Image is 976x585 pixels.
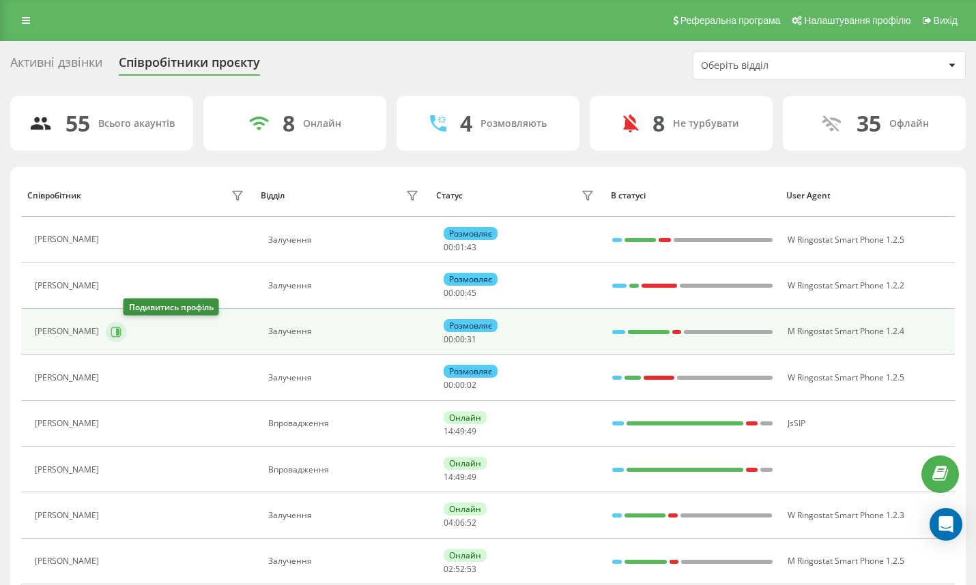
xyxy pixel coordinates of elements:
[444,319,498,332] div: Розмовляє
[467,241,476,253] span: 43
[467,287,476,299] span: 45
[455,517,465,528] span: 06
[444,425,453,437] span: 14
[268,327,422,336] div: Залучення
[444,288,476,298] div: : :
[444,335,476,344] div: : :
[444,379,453,391] span: 00
[35,373,102,382] div: [PERSON_NAME]
[467,563,476,575] span: 53
[268,281,422,290] div: Залучення
[444,563,453,575] span: 02
[444,471,453,483] span: 14
[788,234,904,245] span: W Ringostat Smart Phone 1.2.5
[460,110,472,136] div: 4
[857,110,881,136] div: 35
[268,419,422,428] div: Впровадження
[444,517,453,528] span: 04
[611,191,773,200] div: В статусі
[10,55,102,76] div: Активні дзвінки
[35,281,102,290] div: [PERSON_NAME]
[444,457,487,470] div: Онлайн
[268,373,422,382] div: Залучення
[444,273,498,286] div: Розмовляє
[467,425,476,437] span: 49
[444,427,476,436] div: : :
[444,333,453,345] span: 00
[786,191,949,200] div: User Agent
[467,471,476,483] span: 49
[467,517,476,528] span: 52
[35,419,102,428] div: [PERSON_NAME]
[444,411,487,424] div: Онлайн
[444,549,487,562] div: Онлайн
[444,287,453,299] span: 00
[788,417,805,429] span: JsSIP
[35,511,102,520] div: [PERSON_NAME]
[268,235,422,245] div: Залучення
[444,365,498,378] div: Розмовляє
[436,191,463,200] div: Статус
[119,55,260,76] div: Співробітники проєкту
[268,465,422,475] div: Впровадження
[804,15,910,26] span: Налаштування профілю
[480,118,547,130] div: Розмовляють
[66,110,90,136] div: 55
[455,563,465,575] span: 52
[455,471,465,483] span: 49
[35,235,102,244] div: [PERSON_NAME]
[788,555,904,567] span: M Ringostat Smart Phone 1.2.5
[261,191,285,200] div: Відділ
[124,299,219,316] div: Подивитись профіль
[680,15,781,26] span: Реферальна програма
[444,380,476,390] div: : :
[788,325,904,337] span: M Ringostat Smart Phone 1.2.4
[283,110,295,136] div: 8
[35,556,102,566] div: [PERSON_NAME]
[303,118,341,130] div: Онлайн
[444,472,476,482] div: : :
[467,333,476,345] span: 31
[889,118,929,130] div: Офлайн
[444,502,487,515] div: Онлайн
[35,465,102,475] div: [PERSON_NAME]
[268,511,422,520] div: Залучення
[455,333,465,345] span: 00
[701,60,864,72] div: Оберіть відділ
[788,372,904,383] span: W Ringostat Smart Phone 1.2.5
[455,287,465,299] span: 00
[27,191,81,200] div: Співробітник
[934,15,958,26] span: Вихід
[35,327,102,336] div: [PERSON_NAME]
[455,425,465,437] span: 49
[444,565,476,574] div: : :
[444,518,476,528] div: : :
[930,508,962,541] div: Open Intercom Messenger
[444,243,476,252] div: : :
[467,379,476,391] span: 02
[444,227,498,240] div: Розмовляє
[444,241,453,253] span: 00
[652,110,665,136] div: 8
[673,118,739,130] div: Не турбувати
[98,118,175,130] div: Всього акаунтів
[788,280,904,291] span: W Ringostat Smart Phone 1.2.2
[268,556,422,566] div: Залучення
[455,379,465,391] span: 00
[455,241,465,253] span: 01
[788,509,904,521] span: W Ringostat Smart Phone 1.2.3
